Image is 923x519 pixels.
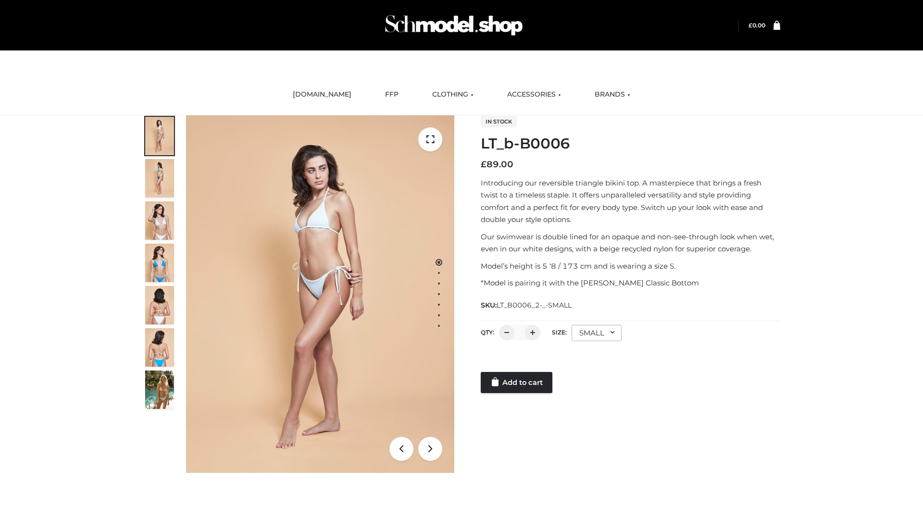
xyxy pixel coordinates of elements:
[481,277,780,289] p: *Model is pairing it with the [PERSON_NAME] Classic Bottom
[286,84,359,105] a: [DOMAIN_NAME]
[481,159,513,170] bdi: 89.00
[748,22,752,29] span: £
[145,244,174,282] img: ArielClassicBikiniTop_CloudNine_AzureSky_OW114ECO_4-scaled.jpg
[145,159,174,198] img: ArielClassicBikiniTop_CloudNine_AzureSky_OW114ECO_2-scaled.jpg
[587,84,637,105] a: BRANDS
[145,201,174,240] img: ArielClassicBikiniTop_CloudNine_AzureSky_OW114ECO_3-scaled.jpg
[497,301,572,309] span: LT_B0006_2-_-SMALL
[481,177,780,226] p: Introducing our reversible triangle bikini top. A masterpiece that brings a fresh twist to a time...
[145,371,174,409] img: Arieltop_CloudNine_AzureSky2.jpg
[481,372,552,393] a: Add to cart
[481,329,494,336] label: QTY:
[481,135,780,152] h1: LT_b-B0006
[145,286,174,324] img: ArielClassicBikiniTop_CloudNine_AzureSky_OW114ECO_7-scaled.jpg
[382,6,526,44] img: Schmodel Admin 964
[748,22,765,29] a: £0.00
[481,116,517,127] span: In stock
[145,117,174,155] img: ArielClassicBikiniTop_CloudNine_AzureSky_OW114ECO_1-scaled.jpg
[552,329,567,336] label: Size:
[500,84,568,105] a: ACCESSORIES
[748,22,765,29] bdi: 0.00
[425,84,481,105] a: CLOTHING
[481,260,780,272] p: Model’s height is 5 ‘8 / 173 cm and is wearing a size S.
[572,325,622,341] div: SMALL
[186,115,454,473] img: ArielClassicBikiniTop_CloudNine_AzureSky_OW114ECO_1
[378,84,406,105] a: FFP
[145,328,174,367] img: ArielClassicBikiniTop_CloudNine_AzureSky_OW114ECO_8-scaled.jpg
[481,299,573,311] span: SKU:
[481,159,486,170] span: £
[481,231,780,255] p: Our swimwear is double lined for an opaque and non-see-through look when wet, even in our white d...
